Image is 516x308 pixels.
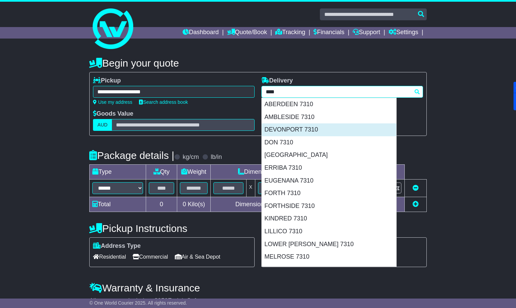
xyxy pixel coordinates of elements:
div: LOWER [PERSON_NAME] 7310 [262,238,396,251]
typeahead: Please provide city [261,86,423,98]
div: EUGENANA 7310 [262,174,396,187]
span: 0 [183,201,186,208]
div: LILLICO 7310 [262,225,396,238]
td: Type [90,165,146,180]
h4: Warranty & Insurance [89,282,426,293]
label: lb/in [211,153,222,161]
label: kg/cm [183,153,199,161]
div: FORTHSIDE 7310 [262,200,396,213]
div: MIANDETTA 7310 [262,263,396,276]
h4: Begin your quote [89,57,426,69]
a: Settings [389,27,418,39]
td: Dimensions in Centimetre(s) [211,197,335,212]
a: Add new item [413,201,419,208]
td: 0 [146,197,177,212]
div: KINDRED 7310 [262,212,396,225]
label: Delivery [261,77,293,85]
a: Dashboard [183,27,219,39]
h4: Pickup Instructions [89,223,255,234]
div: AMBLESIDE 7310 [262,111,396,124]
div: ABERDEEN 7310 [262,98,396,111]
a: Financials [313,27,344,39]
div: [GEOGRAPHIC_DATA] [262,149,396,162]
a: Use my address [93,99,132,105]
label: AUD [93,119,112,131]
label: Pickup [93,77,121,85]
td: x [246,180,255,197]
div: ERRIBA 7310 [262,162,396,174]
td: Total [90,197,146,212]
a: Tracking [275,27,305,39]
span: © One World Courier 2025. All rights reserved. [89,300,187,306]
a: Remove this item [413,185,419,191]
a: Support [353,27,380,39]
span: Air & Sea Depot [175,252,220,262]
a: Quote/Book [227,27,267,39]
label: Address Type [93,242,141,250]
div: DON 7310 [262,136,396,149]
td: Dimensions (L x W x H) [211,165,335,180]
a: Search address book [139,99,188,105]
h4: Package details | [89,150,174,161]
div: All our quotes include a $ FreightSafe warranty. [89,297,426,305]
div: FORTH 7310 [262,187,396,200]
span: 250 [158,297,168,304]
label: Goods Value [93,110,133,118]
td: Qty [146,165,177,180]
div: MELROSE 7310 [262,251,396,263]
span: Residential [93,252,126,262]
td: Weight [177,165,211,180]
div: DEVONPORT 7310 [262,123,396,136]
td: Kilo(s) [177,197,211,212]
span: Commercial [133,252,168,262]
